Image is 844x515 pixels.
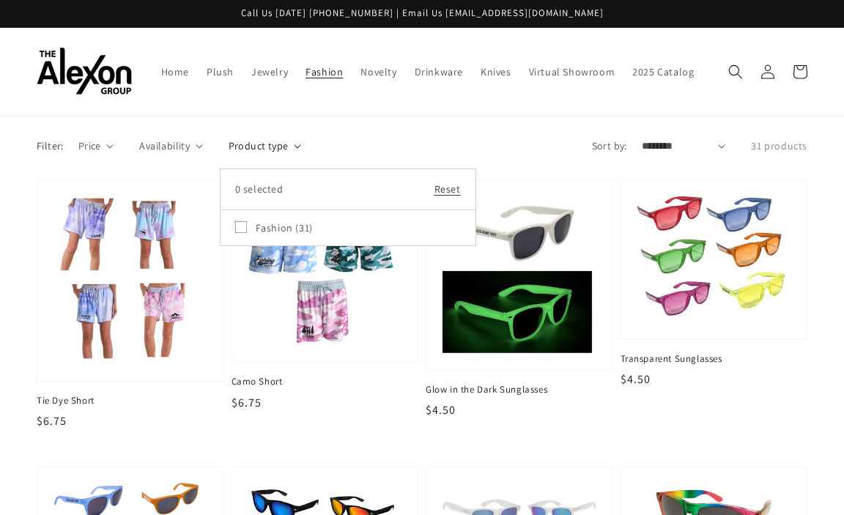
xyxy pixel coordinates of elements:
[520,56,624,87] a: Virtual Showroom
[529,65,615,78] span: Virtual Showroom
[207,65,234,78] span: Plush
[481,65,511,78] span: Knives
[229,138,301,154] summary: Product type
[719,56,752,88] summary: Search
[297,56,352,87] a: Fashion
[235,180,284,199] span: 0 selected
[235,214,461,242] label: Fashion (31)
[198,56,243,87] a: Plush
[37,48,132,95] img: The Alexon Group
[434,180,461,199] a: Reset
[352,56,405,87] a: Novelty
[406,56,472,87] a: Drinkware
[243,56,297,87] a: Jewelry
[632,65,694,78] span: 2025 Catalog
[360,65,396,78] span: Novelty
[415,65,463,78] span: Drinkware
[472,56,520,87] a: Knives
[623,56,703,87] a: 2025 Catalog
[306,65,343,78] span: Fashion
[152,56,198,87] a: Home
[251,65,288,78] span: Jewelry
[161,65,189,78] span: Home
